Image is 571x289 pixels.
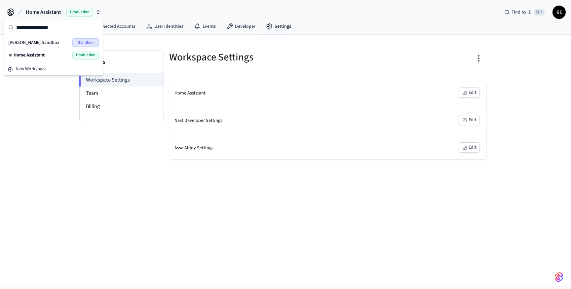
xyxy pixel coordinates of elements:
img: SeamLogoGradient.69752ec5.svg [555,272,563,282]
button: GE [552,6,566,19]
span: Production [66,8,93,17]
h5: Workspace Settings [169,51,324,64]
button: Edit [459,115,480,125]
div: Assa Abloy Settings [174,145,213,152]
button: Edit [459,142,480,153]
li: Billing [80,100,164,113]
button: Edit [459,88,480,98]
button: New Workspace [5,64,102,75]
div: Find by ID⌘ K [499,6,550,18]
li: Team [80,87,164,100]
span: GE [553,6,565,18]
span: ⌘ K [534,9,545,16]
a: User Identities [140,20,189,32]
div: Suggestions [4,35,103,63]
span: New Workspace [16,66,47,73]
h3: Settings [85,57,158,67]
a: Connected Accounts [81,20,140,32]
span: Find by ID [512,9,532,16]
a: Settings [261,20,296,32]
div: Nest Developer Settings [174,117,222,124]
span: Home Assistant [26,8,61,16]
span: Production [72,51,99,59]
a: Developer [221,20,261,32]
li: Workspace Settings [79,73,164,87]
span: [PERSON_NAME] Sandbox [8,39,59,46]
div: Home Assistant [174,90,206,97]
span: Sandbox [72,38,99,47]
span: Home Assistant [14,52,45,58]
a: Events [189,20,221,32]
